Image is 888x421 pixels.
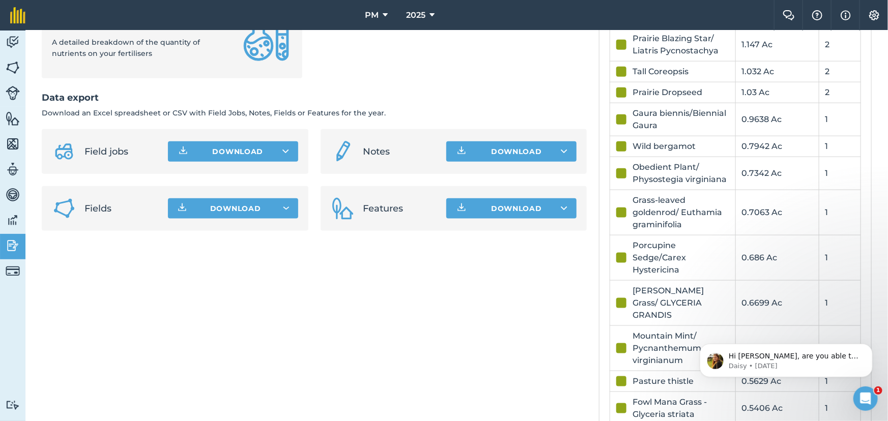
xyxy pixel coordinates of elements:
td: 1 [819,103,861,136]
td: 1 [819,190,861,235]
button: Download [168,141,298,162]
div: Grass-leaved goldenrod/ Euthamia graminifolia [633,194,729,231]
span: Fields [84,201,160,216]
div: Mountain Mint/ Pycnanthemum virginianum [633,330,729,367]
p: Download an Excel spreadsheet or CSV with Field Jobs, Notes, Fields or Features for the year. [42,107,587,118]
img: A cog icon [868,10,880,20]
td: 1.03 Ac [735,82,819,103]
img: Two speech bubbles overlapping with the left bubble in the forefront [783,10,795,20]
td: 0.7342 Ac [735,157,819,190]
img: svg+xml;base64,PD94bWwgdmVyc2lvbj0iMS4wIiBlbmNvZGluZz0idXRmLTgiPz4KPCEtLSBHZW5lcmF0b3I6IEFkb2JlIE... [6,35,20,50]
img: Features icon [331,196,355,221]
img: Download icon [177,145,189,158]
td: 1.032 Ac [735,61,819,82]
span: PM [365,9,379,21]
img: svg+xml;base64,PHN2ZyB4bWxucz0iaHR0cDovL3d3dy53My5vcmcvMjAwMC9zdmciIHdpZHRoPSI1NiIgaGVpZ2h0PSI2MC... [6,60,20,75]
img: svg+xml;base64,PD94bWwgdmVyc2lvbj0iMS4wIiBlbmNvZGluZz0idXRmLTgiPz4KPCEtLSBHZW5lcmF0b3I6IEFkb2JlIE... [6,238,20,253]
div: Wild bergamot [633,140,696,153]
div: Gaura biennis/Biennial Gaura [633,107,729,132]
h2: Data export [42,91,587,105]
div: Tall Coreopsis [633,66,689,78]
td: 0.6699 Ac [735,280,819,325]
img: svg+xml;base64,PHN2ZyB4bWxucz0iaHR0cDovL3d3dy53My5vcmcvMjAwMC9zdmciIHdpZHRoPSI1NiIgaGVpZ2h0PSI2MC... [6,136,20,152]
img: svg+xml;base64,PD94bWwgdmVyc2lvbj0iMS4wIiBlbmNvZGluZz0idXRmLTgiPz4KPCEtLSBHZW5lcmF0b3I6IEFkb2JlIE... [6,86,20,100]
img: svg+xml;base64,PD94bWwgdmVyc2lvbj0iMS4wIiBlbmNvZGluZz0idXRmLTgiPz4KPCEtLSBHZW5lcmF0b3I6IEFkb2JlIE... [6,400,20,410]
span: Features [363,201,439,216]
div: Obedient Plant/ Physostegia virginiana [633,161,729,186]
div: Pasture thistle [633,375,694,387]
img: svg+xml;base64,PD94bWwgdmVyc2lvbj0iMS4wIiBlbmNvZGluZz0idXRmLTgiPz4KPCEtLSBHZW5lcmF0b3I6IEFkb2JlIE... [331,139,355,164]
img: Fields icon [52,196,76,221]
img: svg+xml;base64,PD94bWwgdmVyc2lvbj0iMS4wIiBlbmNvZGluZz0idXRmLTgiPz4KPCEtLSBHZW5lcmF0b3I6IEFkb2JlIE... [6,187,20,202]
img: fieldmargin Logo [10,7,25,23]
td: 1.147 Ac [735,28,819,61]
span: Field jobs [84,144,160,159]
iframe: Intercom notifications message [684,322,888,394]
span: Notes [363,144,439,159]
td: 0.7942 Ac [735,136,819,157]
span: A detailed breakdown of the quantity of nutrients on your fertilisers [52,38,200,58]
td: 0.7063 Ac [735,190,819,235]
span: 1 [874,386,882,395]
img: Nutrient report [243,13,292,62]
span: Download [210,203,261,214]
img: svg+xml;base64,PHN2ZyB4bWxucz0iaHR0cDovL3d3dy53My5vcmcvMjAwMC9zdmciIHdpZHRoPSI1NiIgaGVpZ2h0PSI2MC... [6,111,20,126]
td: 1 [819,157,861,190]
td: 1 [819,136,861,157]
button: Download [446,198,577,219]
span: 2025 [406,9,425,21]
button: Download [168,198,298,219]
td: 2 [819,61,861,82]
td: 0.9638 Ac [735,103,819,136]
img: svg+xml;base64,PHN2ZyB4bWxucz0iaHR0cDovL3d3dy53My5vcmcvMjAwMC9zdmciIHdpZHRoPSIxNyIgaGVpZ2h0PSIxNy... [841,9,851,21]
td: 2 [819,82,861,103]
button: Download [446,141,577,162]
img: Download icon [455,202,468,215]
td: 1 [819,280,861,325]
img: A question mark icon [811,10,823,20]
img: svg+xml;base64,PD94bWwgdmVyc2lvbj0iMS4wIiBlbmNvZGluZz0idXRmLTgiPz4KPCEtLSBHZW5lcmF0b3I6IEFkb2JlIE... [6,213,20,228]
img: svg+xml;base64,PD94bWwgdmVyc2lvbj0iMS4wIiBlbmNvZGluZz0idXRmLTgiPz4KPCEtLSBHZW5lcmF0b3I6IEFkb2JlIE... [52,139,76,164]
img: svg+xml;base64,PD94bWwgdmVyc2lvbj0iMS4wIiBlbmNvZGluZz0idXRmLTgiPz4KPCEtLSBHZW5lcmF0b3I6IEFkb2JlIE... [6,264,20,278]
td: 1 [819,235,861,280]
div: Fowl Mana Grass - Glyceria striata [633,396,729,420]
td: 0.686 Ac [735,235,819,280]
img: Download icon [455,145,468,158]
div: [PERSON_NAME] Grass/ GLYCERIA GRANDIS [633,285,729,321]
div: Prairie Dropseed [633,86,702,99]
div: Porcupine Sedge/Carex Hystericina [633,239,729,276]
img: svg+xml;base64,PD94bWwgdmVyc2lvbj0iMS4wIiBlbmNvZGluZz0idXRmLTgiPz4KPCEtLSBHZW5lcmF0b3I6IEFkb2JlIE... [6,162,20,177]
iframe: Intercom live chat [853,386,878,411]
td: 2 [819,28,861,61]
div: Prairie Blazing Star/ Liatris Pycnostachya [633,33,729,57]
